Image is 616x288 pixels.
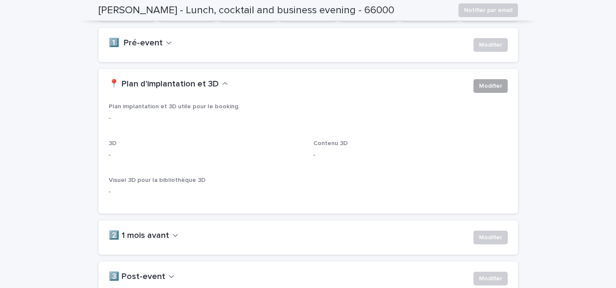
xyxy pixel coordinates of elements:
[109,272,175,282] button: 3️⃣ Post-event
[109,231,179,241] button: 2️⃣ 1 mois avant
[109,272,165,282] h2: 3️⃣ Post-event
[479,233,502,242] span: Modifier
[98,4,394,17] h2: [PERSON_NAME] - Lunch, cocktail and business evening - 66000
[109,38,172,48] button: 1️⃣ Pré-event
[473,38,508,52] button: Modifier
[109,231,169,241] h2: 2️⃣ 1 mois avant
[109,187,303,196] p: -
[109,38,163,48] h2: 1️⃣ Pré-event
[464,6,512,15] span: Notifier par email
[479,274,502,283] span: Modifier
[313,151,508,160] p: -
[473,272,508,285] button: Modifier
[109,177,205,183] span: Visuel 3D pour la bibliothèque 3D
[109,79,219,89] h2: 📍 Plan d'implantation et 3D
[479,82,502,90] span: Modifier
[479,41,502,49] span: Modifier
[313,140,348,146] span: Contenu 3D
[109,151,303,160] p: -
[109,140,116,146] span: 3D
[109,79,228,89] button: 📍 Plan d'implantation et 3D
[473,79,508,93] button: Modifier
[109,104,238,110] span: Plan implantation et 3D utile pour le booking
[109,114,508,123] p: -
[473,231,508,244] button: Modifier
[458,3,518,17] button: Notifier par email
